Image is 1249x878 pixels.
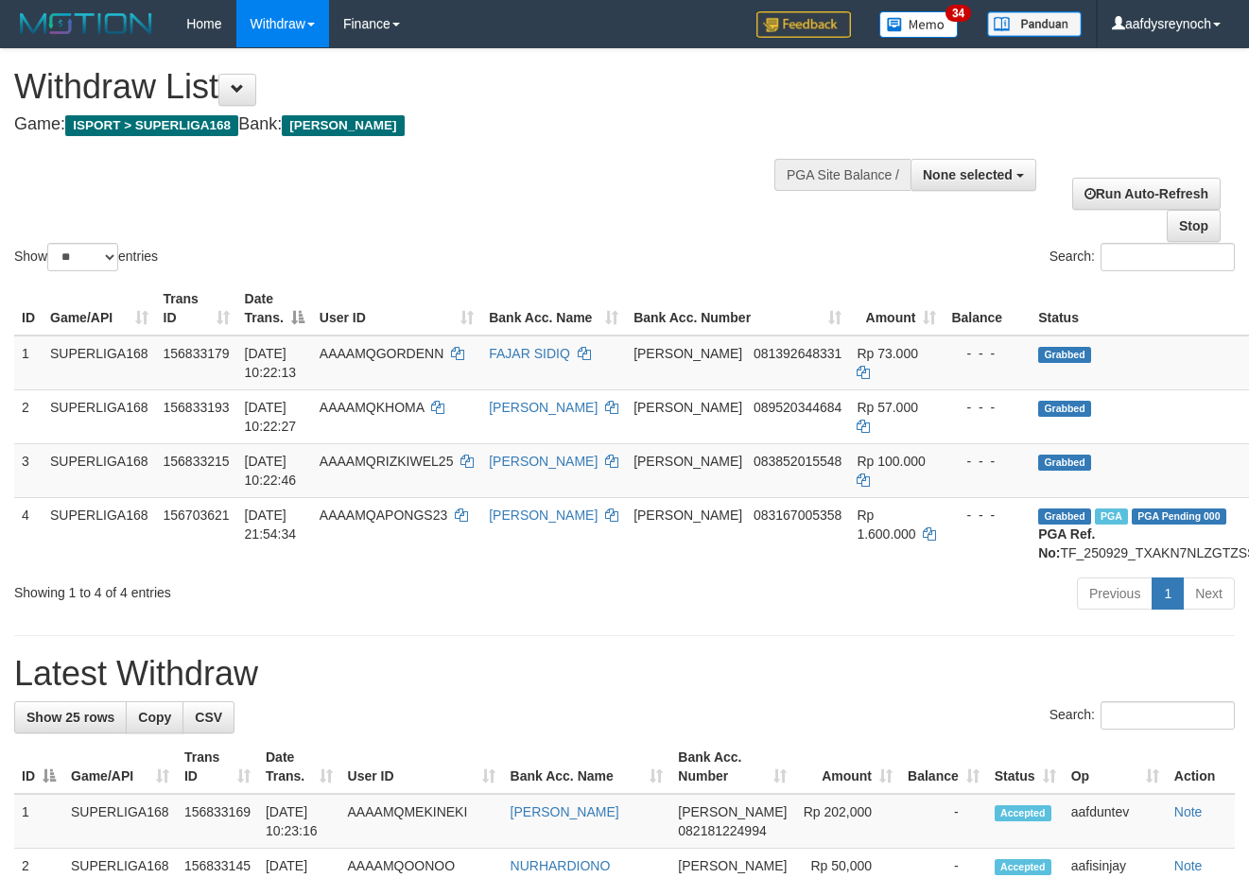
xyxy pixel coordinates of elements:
b: PGA Ref. No: [1038,526,1095,560]
span: Grabbed [1038,347,1091,363]
th: User ID: activate to sort column ascending [340,740,503,794]
span: [DATE] 21:54:34 [245,508,297,542]
th: Amount: activate to sort column ascending [794,740,900,794]
span: [DATE] 10:22:13 [245,346,297,380]
th: Date Trans.: activate to sort column ascending [258,740,340,794]
th: Bank Acc. Name: activate to sort column ascending [503,740,671,794]
span: Grabbed [1038,401,1091,417]
img: MOTION_logo.png [14,9,158,38]
img: Button%20Memo.svg [879,11,959,38]
a: FAJAR SIDIQ [489,346,570,361]
input: Search: [1101,701,1235,730]
th: Amount: activate to sort column ascending [849,282,944,336]
span: 156833215 [164,454,230,469]
span: AAAAMQAPONGS23 [320,508,447,523]
span: AAAAMQRIZKIWEL25 [320,454,454,469]
th: ID [14,282,43,336]
a: [PERSON_NAME] [511,804,619,819]
a: Next [1183,577,1235,610]
a: [PERSON_NAME] [489,508,598,523]
td: aafduntev [1064,794,1167,849]
td: Rp 202,000 [794,794,900,849]
span: AAAAMQGORDENN [320,346,443,361]
th: Status: activate to sort column ascending [987,740,1064,794]
label: Show entries [14,243,158,271]
span: Copy 083852015548 to clipboard [754,454,841,469]
td: 2 [14,389,43,443]
span: AAAAMQKHOMA [320,400,424,415]
h4: Game: Bank: [14,115,814,134]
span: Accepted [995,859,1051,875]
span: [PERSON_NAME] [633,346,742,361]
th: Action [1167,740,1235,794]
td: - [900,794,987,849]
div: - - - [951,344,1023,363]
span: Marked by aafchhiseyha [1095,508,1128,525]
label: Search: [1050,701,1235,730]
span: Show 25 rows [26,710,114,725]
div: Showing 1 to 4 of 4 entries [14,576,506,602]
th: Bank Acc. Number: activate to sort column ascending [626,282,849,336]
a: Show 25 rows [14,701,127,733]
h1: Withdraw List [14,68,814,106]
div: - - - [951,398,1023,417]
img: Feedback.jpg [756,11,851,38]
th: Op: activate to sort column ascending [1064,740,1167,794]
span: 156833193 [164,400,230,415]
span: Rp 57.000 [857,400,918,415]
td: SUPERLIGA168 [43,389,156,443]
a: [PERSON_NAME] [489,400,598,415]
a: Stop [1167,210,1221,242]
a: Copy [126,701,183,733]
td: SUPERLIGA168 [43,443,156,497]
span: Copy [138,710,171,725]
img: panduan.png [987,11,1082,37]
div: PGA Site Balance / [774,159,911,191]
th: Game/API: activate to sort column ascending [43,282,156,336]
th: ID: activate to sort column descending [14,740,63,794]
span: Grabbed [1038,455,1091,471]
td: 3 [14,443,43,497]
td: [DATE] 10:23:16 [258,794,340,849]
a: Run Auto-Refresh [1072,178,1221,210]
span: Rp 100.000 [857,454,925,469]
span: [PERSON_NAME] [282,115,404,136]
span: CSV [195,710,222,725]
th: Game/API: activate to sort column ascending [63,740,177,794]
span: Rp 73.000 [857,346,918,361]
a: NURHARDIONO [511,858,611,873]
td: SUPERLIGA168 [43,336,156,390]
input: Search: [1101,243,1235,271]
a: Note [1174,804,1203,819]
td: SUPERLIGA168 [43,497,156,570]
span: 34 [945,5,971,22]
th: Trans ID: activate to sort column ascending [156,282,237,336]
a: Previous [1077,577,1153,610]
h1: Latest Withdraw [14,655,1235,693]
span: [DATE] 10:22:27 [245,400,297,434]
td: 1 [14,794,63,849]
span: [PERSON_NAME] [633,454,742,469]
span: [PERSON_NAME] [633,400,742,415]
th: Bank Acc. Name: activate to sort column ascending [481,282,626,336]
td: SUPERLIGA168 [63,794,177,849]
td: AAAAMQMEKINEKI [340,794,503,849]
th: Bank Acc. Number: activate to sort column ascending [670,740,794,794]
td: 156833169 [177,794,258,849]
span: Accepted [995,805,1051,821]
span: PGA Pending [1132,508,1226,525]
span: [DATE] 10:22:46 [245,454,297,488]
th: User ID: activate to sort column ascending [312,282,481,336]
span: Copy 083167005358 to clipboard [754,508,841,523]
span: ISPORT > SUPERLIGA168 [65,115,238,136]
div: - - - [951,506,1023,525]
span: Rp 1.600.000 [857,508,915,542]
span: Copy 081392648331 to clipboard [754,346,841,361]
a: [PERSON_NAME] [489,454,598,469]
span: 156833179 [164,346,230,361]
div: - - - [951,452,1023,471]
span: [PERSON_NAME] [678,804,787,819]
button: None selected [911,159,1036,191]
span: Grabbed [1038,508,1091,525]
th: Trans ID: activate to sort column ascending [177,740,258,794]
